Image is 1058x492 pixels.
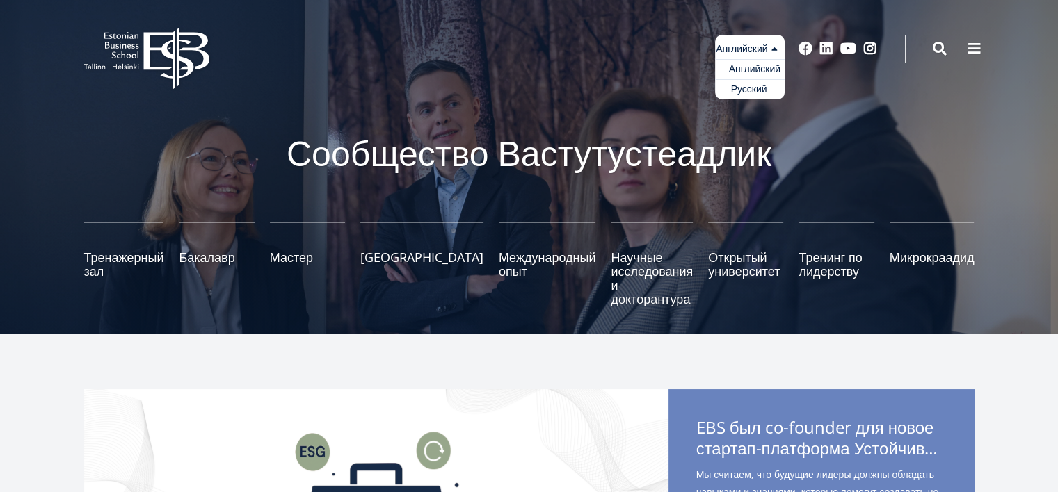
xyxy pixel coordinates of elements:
[708,249,780,279] ya-tr-span: Открытый университет
[696,417,947,463] span: EBS был co-founder для новое
[287,129,771,177] ya-tr-span: Сообщество Вастутустеадлик
[799,42,812,56] a: Facebook
[360,249,483,265] ya-tr-span: [GEOGRAPHIC_DATA]
[611,222,693,306] a: Научные исследования и докторантура
[731,82,767,95] ya-tr-span: Русский
[708,222,783,306] a: Открытый университет
[179,249,234,265] ya-tr-span: Бакалавр
[799,249,862,279] ya-tr-span: Тренинг по лидерству
[499,222,596,306] a: Международный опыт
[890,249,975,265] ya-tr-span: Микрокраадид
[84,249,164,279] ya-tr-span: Тренажерный зал
[729,62,780,75] ya-tr-span: Английский
[499,249,596,279] ya-tr-span: Международный опыт
[84,222,164,306] a: Тренажерный зал
[863,42,877,56] a: Instagram
[360,222,483,306] a: [GEOGRAPHIC_DATA]
[611,249,693,307] ya-tr-span: Научные исследования и докторантура
[715,59,785,79] a: Английский
[270,222,345,306] a: Мастер
[890,222,975,306] a: Микрокраадид
[696,438,947,459] span: стартап-платформа Устойчивость tööriistakastile
[715,79,785,99] a: Русский
[799,222,874,306] a: Тренинг по лидерству
[179,222,254,306] a: Бакалавр
[270,249,313,265] ya-tr-span: Мастер
[840,42,856,56] a: YouTube
[819,42,833,56] a: LinkedIn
